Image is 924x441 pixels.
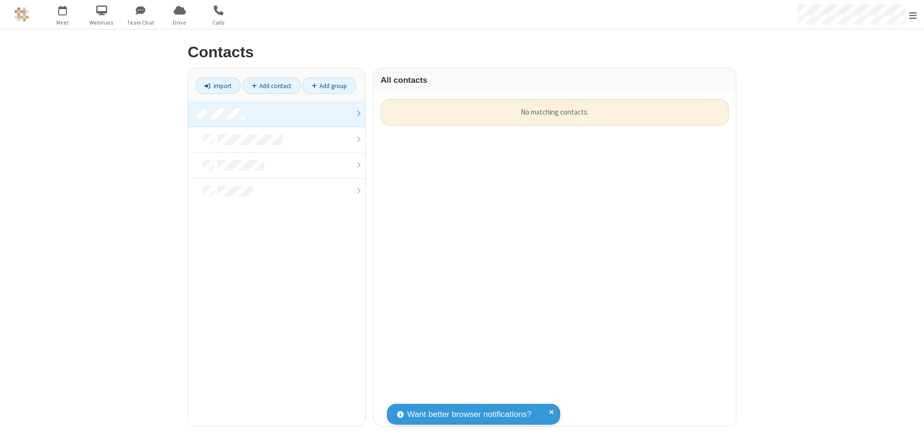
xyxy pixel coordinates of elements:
[201,18,237,27] span: Calls
[381,76,729,85] h3: All contacts
[14,7,29,22] img: QA Selenium DO NOT DELETE OR CHANGE
[407,408,531,421] span: Want better browser notifications?
[188,44,736,61] h2: Contacts
[243,78,301,94] a: Add contact
[381,99,729,126] div: No matching contacts.
[195,78,241,94] a: Import
[373,92,736,426] div: grid
[45,18,81,27] span: Meet
[84,18,120,27] span: Webinars
[162,18,198,27] span: Drive
[123,18,159,27] span: Team Chat
[302,78,356,94] a: Add group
